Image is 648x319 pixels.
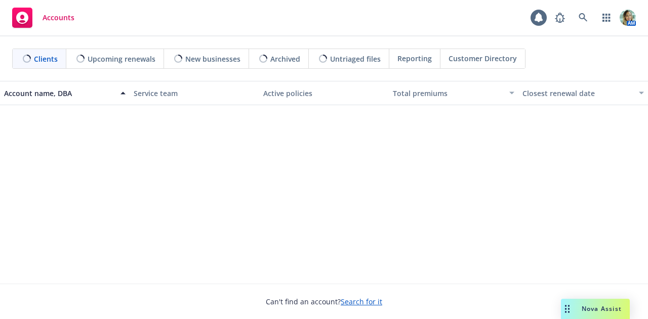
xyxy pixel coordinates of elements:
a: Accounts [8,4,78,32]
button: Closest renewal date [518,81,648,105]
button: Active policies [259,81,389,105]
span: Untriaged files [330,54,381,64]
img: photo [620,10,636,26]
div: Active policies [263,88,385,99]
span: New businesses [185,54,240,64]
a: Switch app [596,8,617,28]
a: Report a Bug [550,8,570,28]
div: Closest renewal date [522,88,633,99]
span: Archived [270,54,300,64]
span: Nova Assist [582,304,622,313]
span: Clients [34,54,58,64]
span: Customer Directory [449,53,517,64]
button: Service team [130,81,259,105]
span: Accounts [43,14,74,22]
div: Service team [134,88,255,99]
span: Upcoming renewals [88,54,155,64]
a: Search [573,8,593,28]
div: Account name, DBA [4,88,114,99]
span: Reporting [397,53,432,64]
span: Can't find an account? [266,296,382,307]
a: Search for it [341,297,382,306]
div: Drag to move [561,299,574,319]
button: Nova Assist [561,299,630,319]
div: Total premiums [393,88,503,99]
button: Total premiums [389,81,518,105]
